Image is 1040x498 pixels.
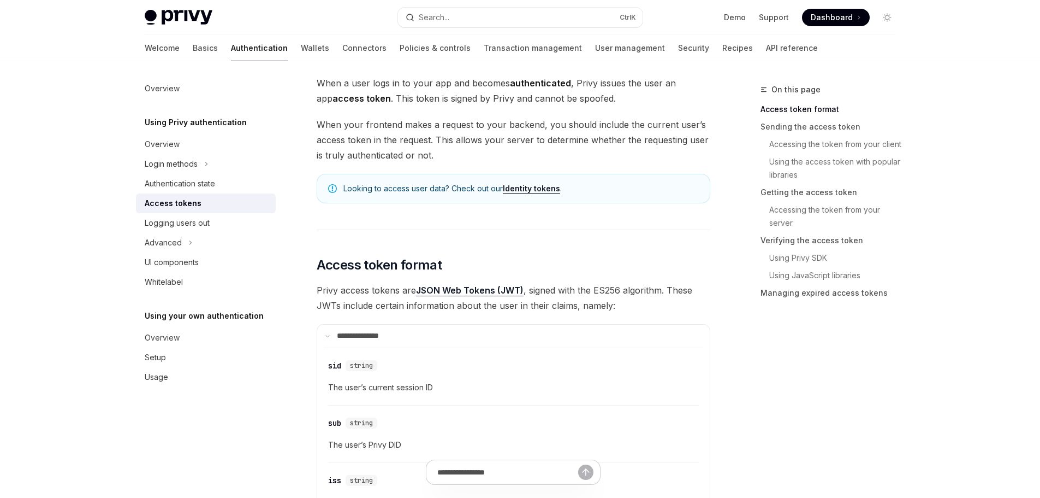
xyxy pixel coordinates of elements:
span: When a user logs in to your app and becomes , Privy issues the user an app . This token is signed... [317,75,710,106]
button: Send message [578,465,593,480]
a: API reference [766,35,818,61]
a: Whitelabel [136,272,276,292]
a: Getting the access token [760,184,905,201]
a: Welcome [145,35,180,61]
a: Usage [136,367,276,387]
a: Overview [136,134,276,154]
a: Setup [136,348,276,367]
a: Policies & controls [400,35,471,61]
div: Whitelabel [145,276,183,289]
div: Usage [145,371,168,384]
span: string [350,419,373,427]
a: Overview [136,328,276,348]
div: Authentication state [145,177,215,190]
h5: Using your own authentication [145,309,264,323]
img: light logo [145,10,212,25]
a: Demo [724,12,746,23]
strong: authenticated [510,78,571,89]
a: UI components [136,253,276,272]
span: Access token format [317,256,442,274]
a: Overview [136,79,276,98]
div: Overview [145,82,180,95]
a: Authentication [231,35,288,61]
a: Accessing the token from your server [769,201,905,232]
svg: Note [328,184,337,193]
div: Overview [145,138,180,151]
a: Security [678,35,709,61]
a: Accessing the token from your client [769,136,905,153]
strong: access token [332,93,391,104]
button: Search...CtrlK [398,8,643,27]
a: Using the access token with popular libraries [769,153,905,184]
a: Logging users out [136,213,276,233]
div: sub [328,418,341,429]
a: Identity tokens [503,184,560,194]
div: Advanced [145,236,182,249]
a: Verifying the access token [760,232,905,249]
button: Toggle dark mode [878,9,896,26]
span: Dashboard [811,12,853,23]
div: Search... [419,11,449,24]
div: sid [328,360,341,371]
span: Privy access tokens are , signed with the ES256 algorithm. These JWTs include certain information... [317,283,710,313]
a: Sending the access token [760,118,905,136]
a: Dashboard [802,9,870,26]
span: Looking to access user data? Check out our . [343,183,699,194]
a: Using JavaScript libraries [769,267,905,284]
div: Login methods [145,157,198,171]
div: UI components [145,256,199,269]
span: When your frontend makes a request to your backend, you should include the current user’s access ... [317,117,710,163]
div: Overview [145,331,180,344]
span: string [350,361,373,370]
a: Using Privy SDK [769,249,905,267]
div: Access tokens [145,197,201,210]
a: Authentication state [136,174,276,194]
h5: Using Privy authentication [145,116,247,129]
span: Ctrl K [620,13,636,22]
a: Managing expired access tokens [760,284,905,302]
a: Access tokens [136,194,276,213]
a: Basics [193,35,218,61]
a: Access token format [760,101,905,118]
a: User management [595,35,665,61]
div: Setup [145,351,166,364]
a: Support [759,12,789,23]
div: Logging users out [145,216,210,230]
a: Recipes [722,35,753,61]
span: The user’s current session ID [328,381,699,394]
a: Connectors [342,35,387,61]
a: JSON Web Tokens (JWT) [416,285,524,296]
span: On this page [771,83,821,96]
a: Transaction management [484,35,582,61]
span: The user’s Privy DID [328,438,699,452]
a: Wallets [301,35,329,61]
